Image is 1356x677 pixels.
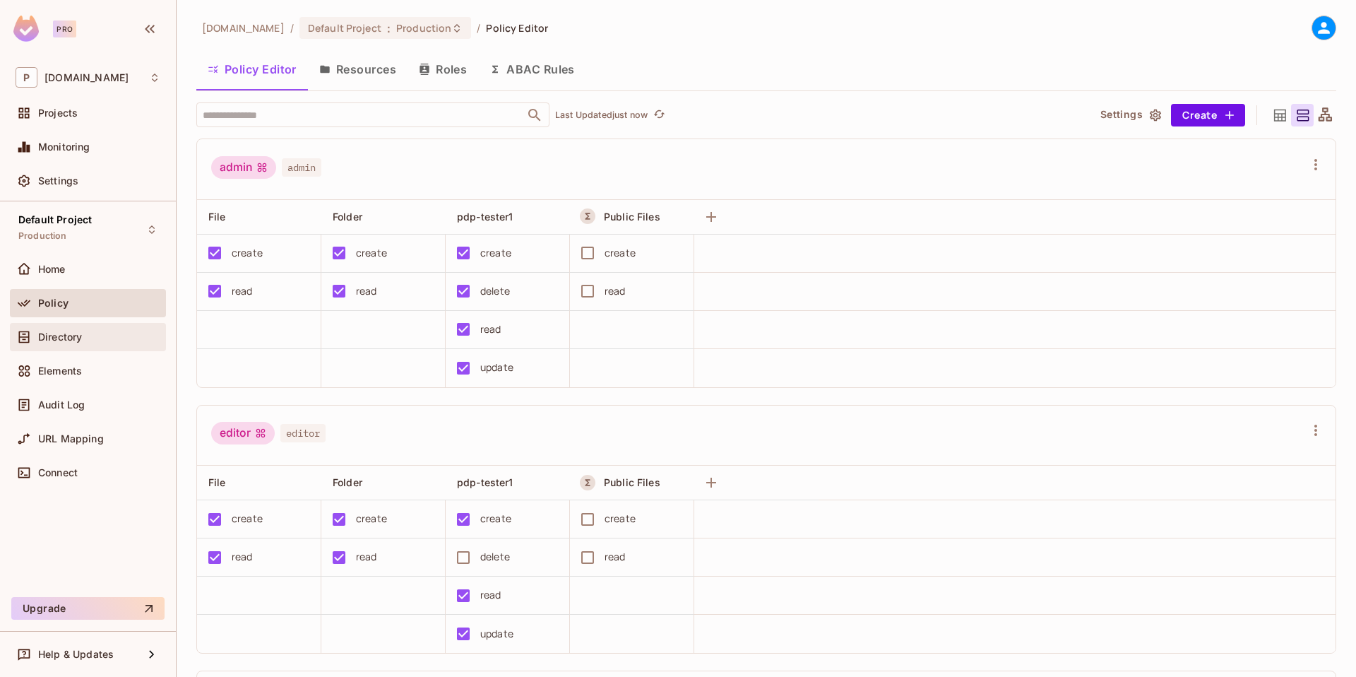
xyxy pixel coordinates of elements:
div: create [605,511,636,526]
button: Roles [408,52,478,87]
span: Click to refresh data [648,107,667,124]
span: URL Mapping [38,433,104,445]
div: read [232,283,253,299]
li: / [290,21,294,35]
img: SReyMgAAAABJRU5ErkJggg== [13,16,39,42]
div: read [356,283,377,299]
span: Policy Editor [486,21,548,35]
span: the active workspace [202,21,285,35]
span: editor [280,424,326,442]
span: Monitoring [38,141,90,153]
div: create [232,245,263,261]
span: Projects [38,107,78,119]
span: refresh [653,108,665,122]
span: Workspace: permit.io [44,72,129,83]
button: Upgrade [11,597,165,620]
div: read [232,549,253,565]
div: read [480,587,501,603]
span: Folder [333,476,362,488]
div: create [356,245,387,261]
span: Production [18,230,67,242]
p: Last Updated just now [555,110,648,121]
button: A Resource Set is a dynamically conditioned resource, defined by real-time criteria. [580,475,595,490]
span: Help & Updates [38,649,114,660]
button: Policy Editor [196,52,308,87]
div: update [480,360,513,375]
span: Elements [38,365,82,377]
button: A Resource Set is a dynamically conditioned resource, defined by real-time criteria. [580,208,595,224]
button: Open [525,105,545,125]
span: Public Files [604,476,660,488]
div: delete [480,283,510,299]
div: read [605,283,626,299]
span: Home [38,264,66,275]
div: read [356,549,377,565]
div: admin [211,156,276,179]
span: P [16,67,37,88]
div: read [480,322,501,337]
span: Default Project [308,21,381,35]
span: Production [396,21,451,35]
button: Settings [1095,104,1165,126]
span: File [208,211,226,223]
button: ABAC Rules [478,52,586,87]
div: create [480,245,511,261]
span: Default Project [18,214,92,225]
span: Audit Log [38,399,85,411]
li: / [477,21,480,35]
div: create [356,511,387,526]
button: refresh [650,107,667,124]
span: File [208,476,226,488]
div: delete [480,549,510,565]
span: admin [282,158,321,177]
span: Policy [38,298,69,309]
div: editor [211,422,275,445]
div: create [232,511,263,526]
span: Public Files [604,211,660,223]
span: Directory [38,331,82,343]
button: Create [1171,104,1245,126]
button: Resources [308,52,408,87]
span: Settings [38,175,78,187]
span: pdp-tester1 [457,476,513,488]
div: read [605,549,626,565]
span: Connect [38,467,78,478]
div: create [605,245,636,261]
div: create [480,511,511,526]
span: : [386,23,391,34]
span: Folder [333,211,362,223]
div: Pro [53,20,76,37]
span: pdp-tester1 [457,211,513,223]
div: update [480,626,513,642]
